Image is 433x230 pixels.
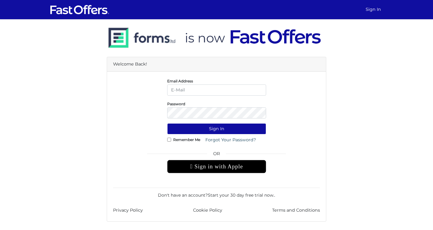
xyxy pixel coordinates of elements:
[107,57,326,72] div: Welcome Back!
[167,103,185,105] label: Password
[167,123,266,134] button: Sign In
[167,160,266,173] div: Sign in with Apple
[113,188,320,198] div: Don't have an account? .
[167,150,266,160] span: OR
[193,207,222,214] a: Cookie Policy
[272,207,320,214] a: Terms and Conditions
[363,4,383,15] a: Sign In
[113,207,143,214] a: Privacy Policy
[167,84,266,96] input: E-Mail
[167,80,193,82] label: Email Address
[173,139,200,140] label: Remember Me
[201,134,260,146] a: Forgot Your Password?
[208,192,274,198] a: Start your 30 day free trial now.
